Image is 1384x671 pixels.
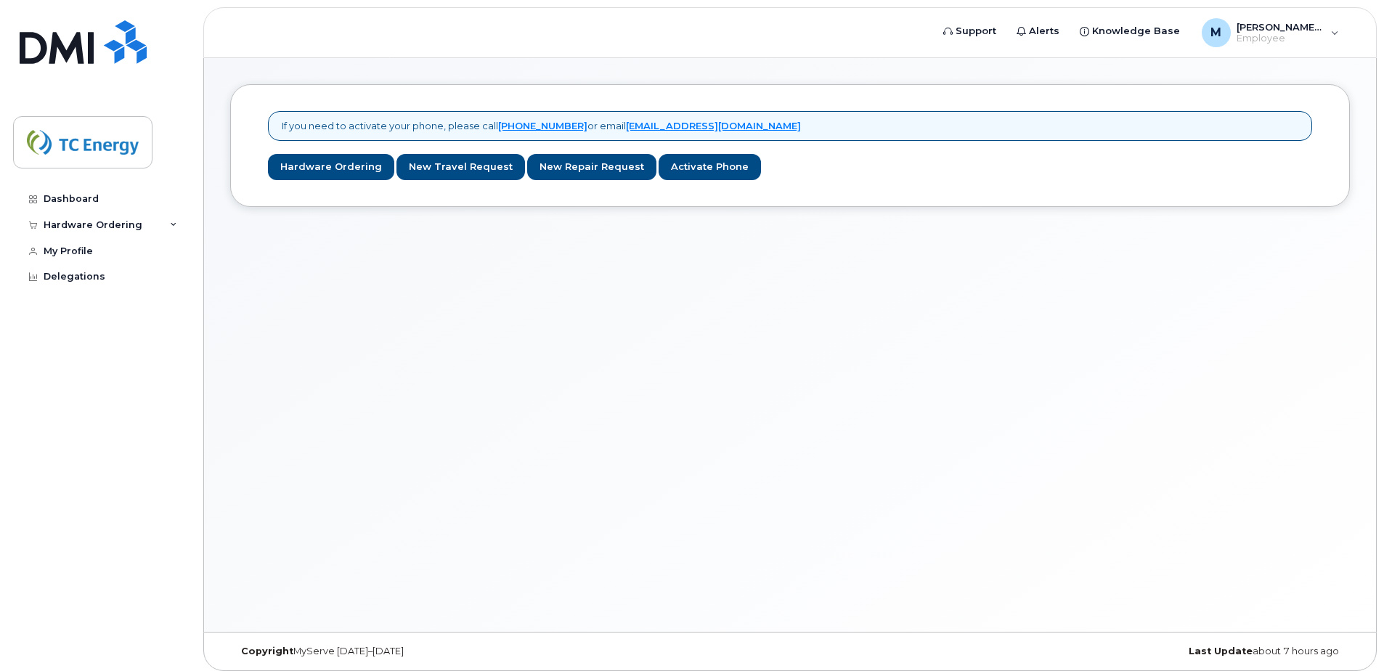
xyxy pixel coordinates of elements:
[230,646,603,657] div: MyServe [DATE]–[DATE]
[1189,646,1253,656] strong: Last Update
[498,120,587,131] a: [PHONE_NUMBER]
[282,119,801,133] p: If you need to activate your phone, please call or email
[396,154,525,181] a: New Travel Request
[626,120,801,131] a: [EMAIL_ADDRESS][DOMAIN_NAME]
[527,154,656,181] a: New Repair Request
[241,646,293,656] strong: Copyright
[977,646,1350,657] div: about 7 hours ago
[659,154,761,181] a: Activate Phone
[268,154,394,181] a: Hardware Ordering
